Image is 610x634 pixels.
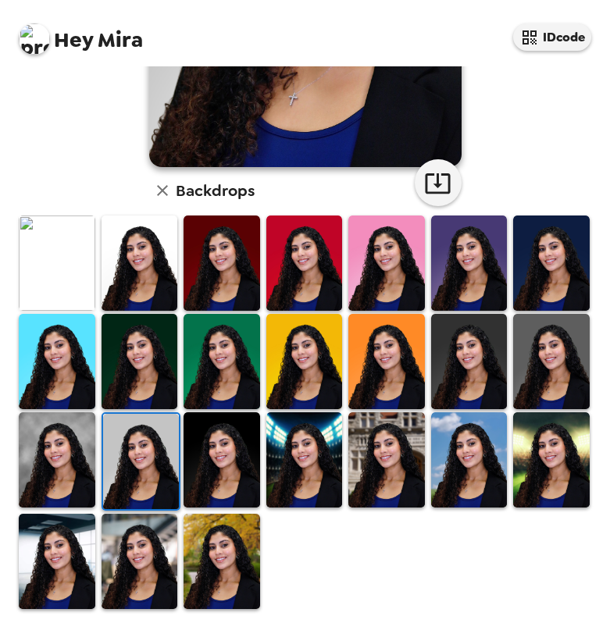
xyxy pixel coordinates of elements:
span: Hey [54,26,93,54]
img: profile pic [19,23,50,55]
button: IDcode [513,23,591,51]
h6: Backdrops [176,178,255,203]
span: Mira [19,16,143,51]
img: Original [19,215,95,311]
